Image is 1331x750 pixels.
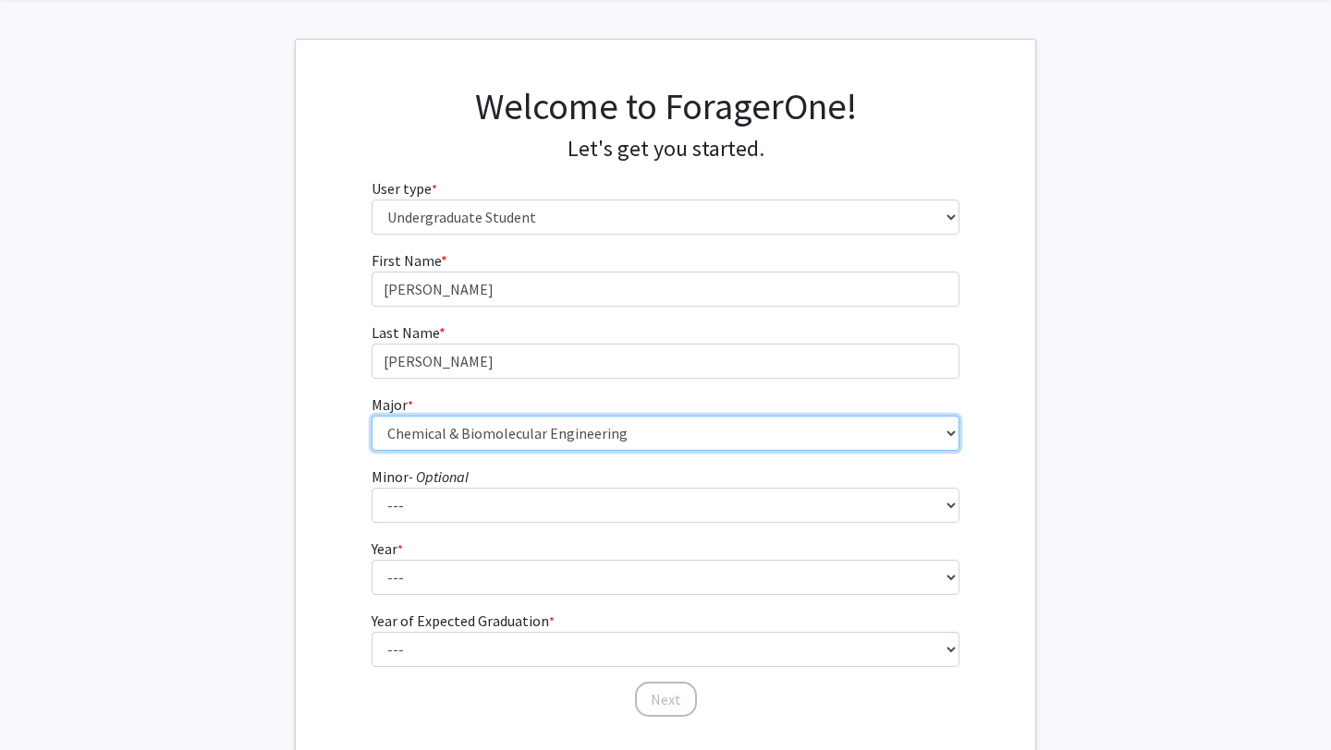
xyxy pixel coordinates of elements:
button: Next [635,682,697,717]
i: - Optional [409,467,469,486]
label: Minor [372,466,469,488]
span: First Name [372,251,441,270]
label: User type [372,177,437,200]
h1: Welcome to ForagerOne! [372,84,960,128]
span: Last Name [372,323,439,342]
label: Major [372,393,413,416]
label: Year [372,538,403,560]
label: Year of Expected Graduation [372,610,555,632]
iframe: Chat [14,667,79,736]
h4: Let's get you started. [372,136,960,163]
